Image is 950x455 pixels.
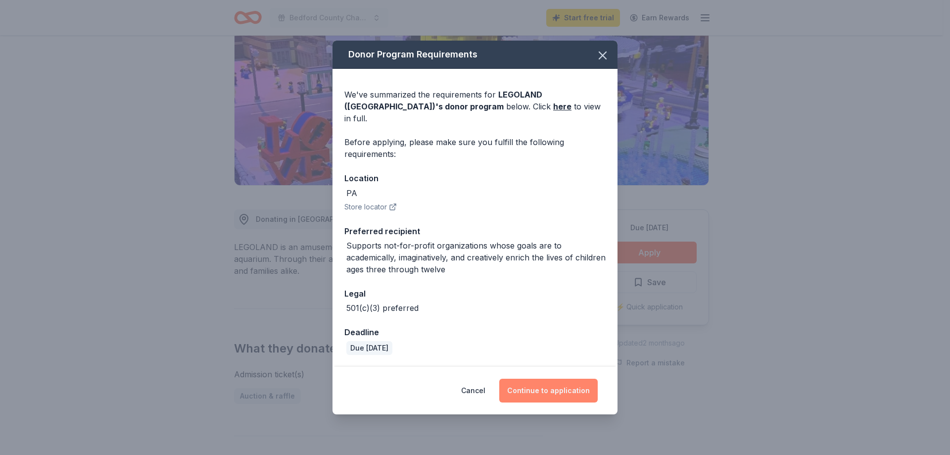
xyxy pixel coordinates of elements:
[344,326,606,339] div: Deadline
[344,225,606,238] div: Preferred recipient
[461,379,485,403] button: Cancel
[346,341,392,355] div: Due [DATE]
[344,172,606,185] div: Location
[344,201,397,213] button: Store locator
[499,379,598,403] button: Continue to application
[553,101,571,112] a: here
[332,41,617,69] div: Donor Program Requirements
[344,136,606,160] div: Before applying, please make sure you fulfill the following requirements:
[344,287,606,300] div: Legal
[346,240,606,275] div: Supports not-for-profit organizations whose goals are to academically, imaginatively, and creativ...
[344,89,606,124] div: We've summarized the requirements for below. Click to view in full.
[346,302,419,314] div: 501(c)(3) preferred
[346,187,357,199] div: PA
